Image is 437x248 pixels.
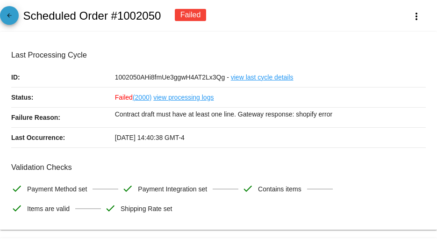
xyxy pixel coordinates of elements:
[231,67,294,87] a: view last cycle details
[11,183,22,194] mat-icon: check
[115,108,426,121] p: Contract draft must have at least one line. Gateway response: shopify error
[115,73,229,81] span: 1002050AHi8fmUe3ggwH4AT2Lx3Qg -
[4,12,15,23] mat-icon: arrow_back
[133,88,151,107] a: (2000)
[11,88,115,107] p: Status:
[27,179,87,199] span: Payment Method set
[115,134,185,141] span: [DATE] 14:40:38 GMT-4
[11,203,22,214] mat-icon: check
[27,199,70,219] span: Items are valid
[11,163,426,172] h3: Validation Checks
[121,199,172,219] span: Shipping Rate set
[138,179,207,199] span: Payment Integration set
[258,179,301,199] span: Contains items
[105,203,116,214] mat-icon: check
[11,67,115,87] p: ID:
[242,183,253,194] mat-icon: check
[122,183,133,194] mat-icon: check
[11,128,115,147] p: Last Occurrence:
[153,88,214,107] a: view processing logs
[411,11,422,22] mat-icon: more_vert
[23,9,161,22] h2: Scheduled Order #1002050
[115,94,152,101] span: Failed
[11,108,115,127] p: Failure Reason:
[175,9,207,21] div: Failed
[11,51,426,59] h3: Last Processing Cycle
